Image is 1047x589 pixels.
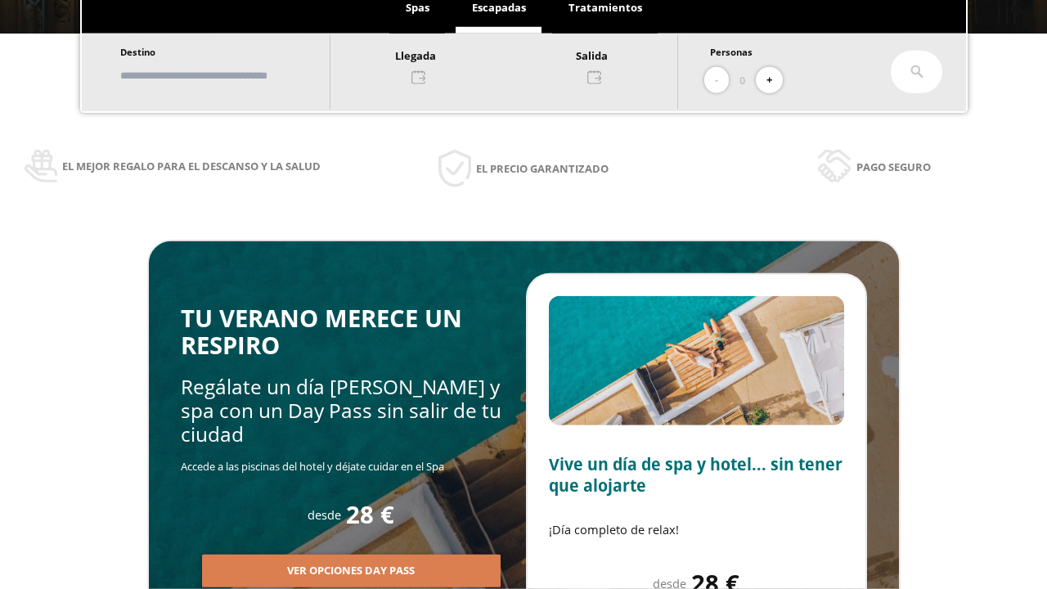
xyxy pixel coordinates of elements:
span: Regálate un día [PERSON_NAME] y spa con un Day Pass sin salir de tu ciudad [181,373,501,448]
span: 0 [739,71,745,89]
span: desde [308,506,341,523]
span: 28 € [346,501,394,528]
a: Ver opciones Day Pass [202,563,501,578]
span: El precio garantizado [476,160,609,178]
button: + [756,67,783,94]
span: Ver opciones Day Pass [287,563,415,579]
span: TU VERANO MERECE UN RESPIRO [181,302,462,362]
span: Personas [710,46,753,58]
span: ¡Día completo de relax! [549,521,679,537]
button: - [704,67,729,94]
span: Accede a las piscinas del hotel y déjate cuidar en el Spa [181,459,444,474]
button: Ver opciones Day Pass [202,555,501,587]
span: Pago seguro [856,158,931,176]
img: Slide2.BHA6Qswy.webp [549,296,844,425]
span: El mejor regalo para el descanso y la salud [62,157,321,175]
span: Destino [120,46,155,58]
span: Vive un día de spa y hotel... sin tener que alojarte [549,453,843,497]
